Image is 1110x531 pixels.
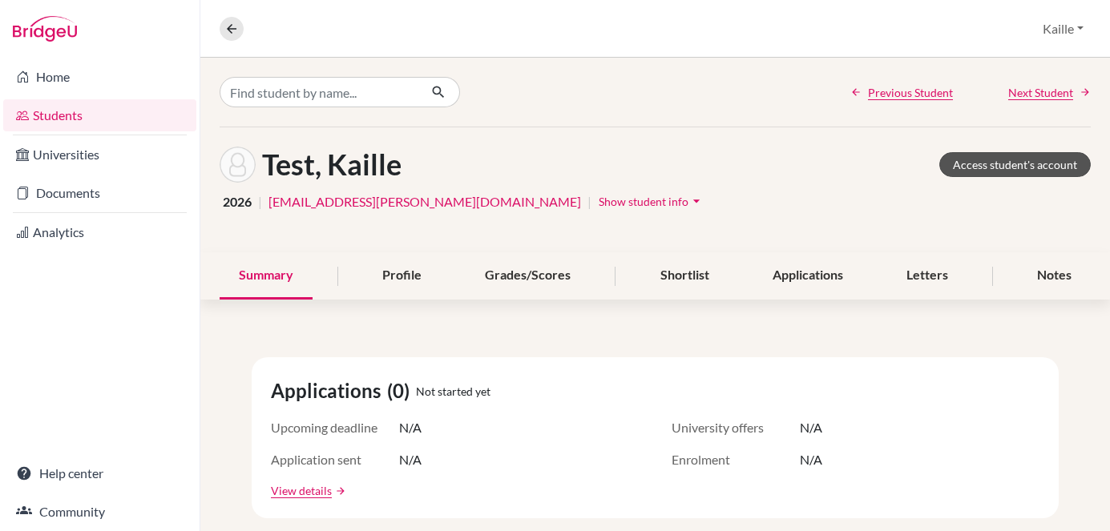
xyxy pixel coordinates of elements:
a: Access student's account [939,152,1091,177]
span: Applications [271,376,387,405]
div: Grades/Scores [466,252,590,300]
button: Show student infoarrow_drop_down [598,189,705,214]
span: N/A [800,450,822,469]
a: arrow_forward [332,485,346,497]
span: | [258,192,262,211]
span: | [587,192,591,211]
span: Previous Student [868,84,953,101]
a: Help center [3,457,196,489]
span: Not started yet [416,383,490,400]
span: Upcoming deadline [271,418,399,437]
span: Enrolment [672,450,800,469]
span: (0) [387,376,416,405]
a: View details [271,482,332,499]
a: Documents [3,177,196,209]
div: Letters [887,252,967,300]
div: Shortlist [641,252,729,300]
span: Next Student [1008,84,1073,101]
button: Kaille [1035,14,1091,44]
img: Bridge-U [13,16,77,42]
span: N/A [800,418,822,437]
div: Summary [220,252,313,300]
a: Students [3,99,196,131]
a: [EMAIL_ADDRESS][PERSON_NAME][DOMAIN_NAME] [268,192,581,211]
input: Find student by name... [220,77,418,107]
h1: Test, Kaille [262,147,402,182]
a: Next Student [1008,84,1091,101]
div: Applications [753,252,862,300]
a: Community [3,496,196,528]
a: Previous Student [850,84,953,101]
a: Analytics [3,216,196,248]
img: Kaille Test's avatar [220,147,256,183]
a: Universities [3,139,196,171]
span: University offers [672,418,800,437]
span: N/A [399,418,422,437]
div: Profile [363,252,441,300]
div: Notes [1018,252,1091,300]
a: Home [3,61,196,93]
span: Show student info [599,195,688,208]
span: 2026 [223,192,252,211]
i: arrow_drop_down [688,193,704,209]
span: N/A [399,450,422,469]
span: Application sent [271,450,399,469]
